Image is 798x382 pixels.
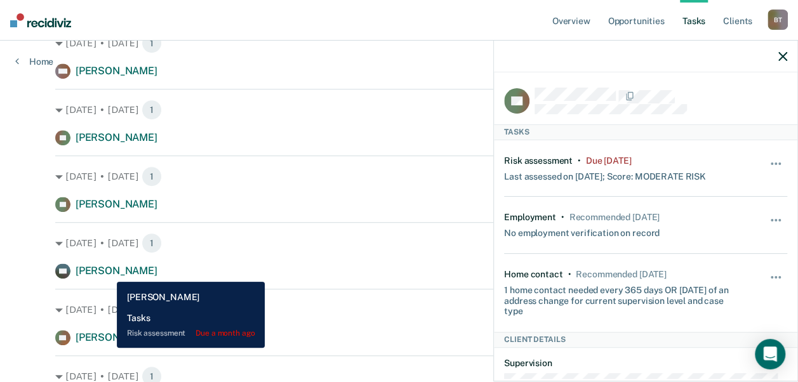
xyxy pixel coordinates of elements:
[569,212,659,223] div: Recommended in 22 days
[586,155,632,166] div: Due 5 months ago
[504,166,706,182] div: Last assessed on [DATE]; Score: MODERATE RISK
[55,166,743,187] div: [DATE] • [DATE]
[494,332,797,347] div: Client Details
[76,331,157,343] span: [PERSON_NAME]
[578,155,581,166] div: •
[55,33,743,53] div: [DATE] • [DATE]
[504,280,740,317] div: 1 home contact needed every 365 days OR [DATE] of an address change for current supervision level...
[15,56,53,67] a: Home
[504,155,573,166] div: Risk assessment
[76,265,157,277] span: [PERSON_NAME]
[142,166,162,187] span: 1
[755,339,785,369] div: Open Intercom Messenger
[55,100,743,120] div: [DATE] • [DATE]
[504,223,660,239] div: No employment verification on record
[76,131,157,143] span: [PERSON_NAME]
[142,233,162,253] span: 1
[504,212,556,223] div: Employment
[76,65,157,77] span: [PERSON_NAME]
[504,358,787,369] dt: Supervision
[142,100,162,120] span: 1
[768,10,788,30] div: B T
[142,300,162,320] span: 1
[561,212,564,223] div: •
[10,13,71,27] img: Recidiviz
[494,124,797,140] div: Tasks
[55,300,743,320] div: [DATE] • [DATE]
[142,33,162,53] span: 1
[76,198,157,210] span: [PERSON_NAME]
[576,269,666,280] div: Recommended in 22 days
[55,233,743,253] div: [DATE] • [DATE]
[568,269,571,280] div: •
[504,269,562,280] div: Home contact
